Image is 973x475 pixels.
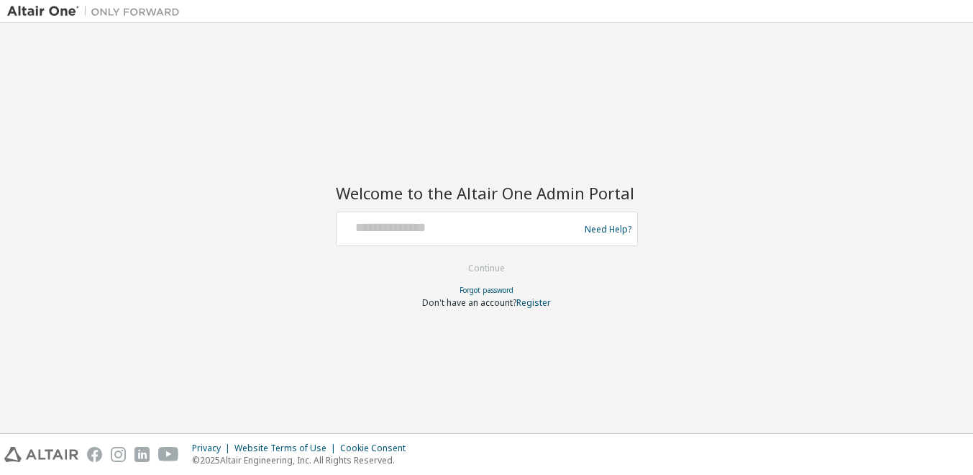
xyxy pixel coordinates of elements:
img: facebook.svg [87,447,102,462]
img: linkedin.svg [134,447,150,462]
a: Forgot password [460,285,513,295]
img: instagram.svg [111,447,126,462]
h2: Welcome to the Altair One Admin Portal [336,183,638,203]
img: altair_logo.svg [4,447,78,462]
img: youtube.svg [158,447,179,462]
a: Register [516,297,551,309]
div: Cookie Consent [340,443,414,454]
img: Altair One [7,4,187,19]
p: © 2025 Altair Engineering, Inc. All Rights Reserved. [192,454,414,466]
span: Don't have an account? [422,297,516,309]
div: Privacy [192,443,234,454]
div: Website Terms of Use [234,443,340,454]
